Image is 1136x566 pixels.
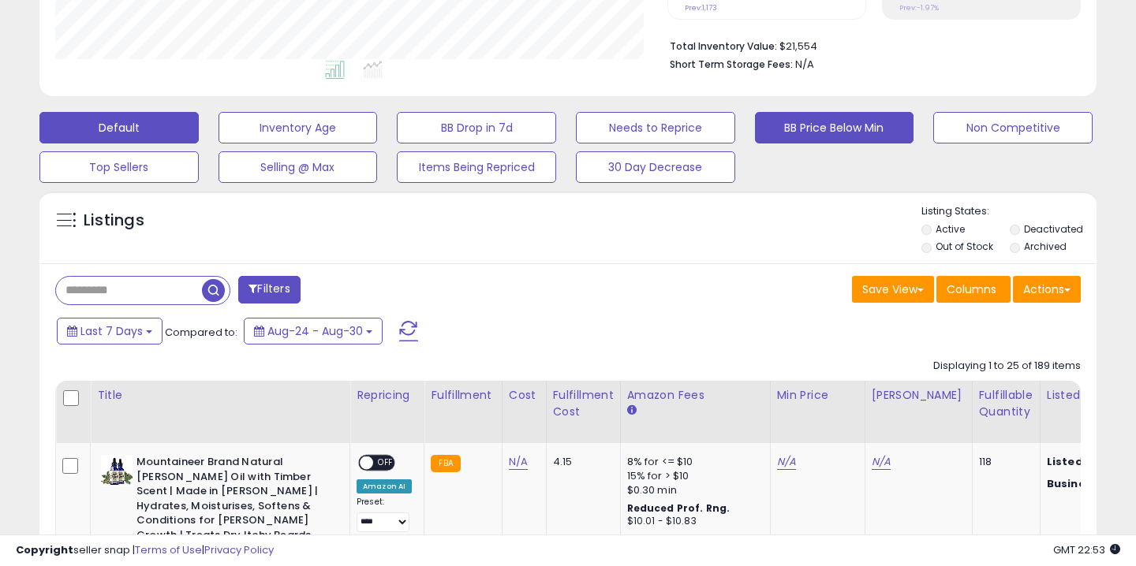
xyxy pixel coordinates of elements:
[84,210,144,232] h5: Listings
[101,455,133,486] img: 51FbSPhL8DL._SL40_.jpg
[670,58,793,71] b: Short Term Storage Fees:
[357,479,412,493] div: Amazon AI
[627,455,758,469] div: 8% for <= $10
[397,112,556,143] button: BB Drop in 7d
[1047,476,1134,491] b: Business Price:
[267,323,363,339] span: Aug-24 - Aug-30
[165,325,237,340] span: Compared to:
[1024,240,1067,253] label: Archived
[431,455,460,472] small: FBA
[16,542,73,557] strong: Copyright
[777,454,796,470] a: N/A
[795,57,814,72] span: N/A
[397,151,556,183] button: Items Being Repriced
[670,35,1069,54] li: $21,554
[16,543,274,558] div: seller snap | |
[872,387,966,404] div: [PERSON_NAME]
[627,501,731,515] b: Reduced Prof. Rng.
[936,240,993,253] label: Out of Stock
[509,454,528,470] a: N/A
[576,151,735,183] button: 30 Day Decrease
[57,318,163,344] button: Last 7 Days
[979,387,1033,420] div: Fulfillable Quantity
[627,483,758,497] div: $0.30 min
[685,3,717,13] small: Prev: 1,173
[244,318,383,344] button: Aug-24 - Aug-30
[1047,454,1119,469] b: Listed Price:
[553,455,608,469] div: 4.15
[509,387,540,404] div: Cost
[357,387,417,404] div: Repricing
[933,359,1081,374] div: Displaying 1 to 25 of 189 items
[39,112,199,143] button: Default
[947,281,996,297] span: Columns
[627,387,764,404] div: Amazon Fees
[39,151,199,183] button: Top Sellers
[431,387,495,404] div: Fulfillment
[627,469,758,483] div: 15% for > $10
[670,39,777,53] b: Total Inventory Value:
[136,455,328,561] b: Mountaineer Brand Natural [PERSON_NAME] Oil with Timber Scent | Made in [PERSON_NAME] | Hydrates,...
[373,456,398,470] span: OFF
[576,112,735,143] button: Needs to Reprice
[872,454,891,470] a: N/A
[1013,276,1081,303] button: Actions
[933,112,1093,143] button: Non Competitive
[219,151,378,183] button: Selling @ Max
[627,515,758,528] div: $10.01 - $10.83
[899,3,939,13] small: Prev: -1.97%
[204,542,274,557] a: Privacy Policy
[627,404,637,418] small: Amazon Fees.
[777,387,858,404] div: Min Price
[97,387,343,404] div: Title
[1024,222,1083,236] label: Deactivated
[80,323,143,339] span: Last 7 Days
[1053,542,1120,557] span: 2025-09-7 22:53 GMT
[755,112,914,143] button: BB Price Below Min
[936,276,1011,303] button: Columns
[936,222,965,236] label: Active
[219,112,378,143] button: Inventory Age
[135,542,202,557] a: Terms of Use
[979,455,1028,469] div: 118
[553,387,614,420] div: Fulfillment Cost
[852,276,934,303] button: Save View
[238,276,300,303] button: Filters
[357,497,412,532] div: Preset:
[921,204,1097,219] p: Listing States:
